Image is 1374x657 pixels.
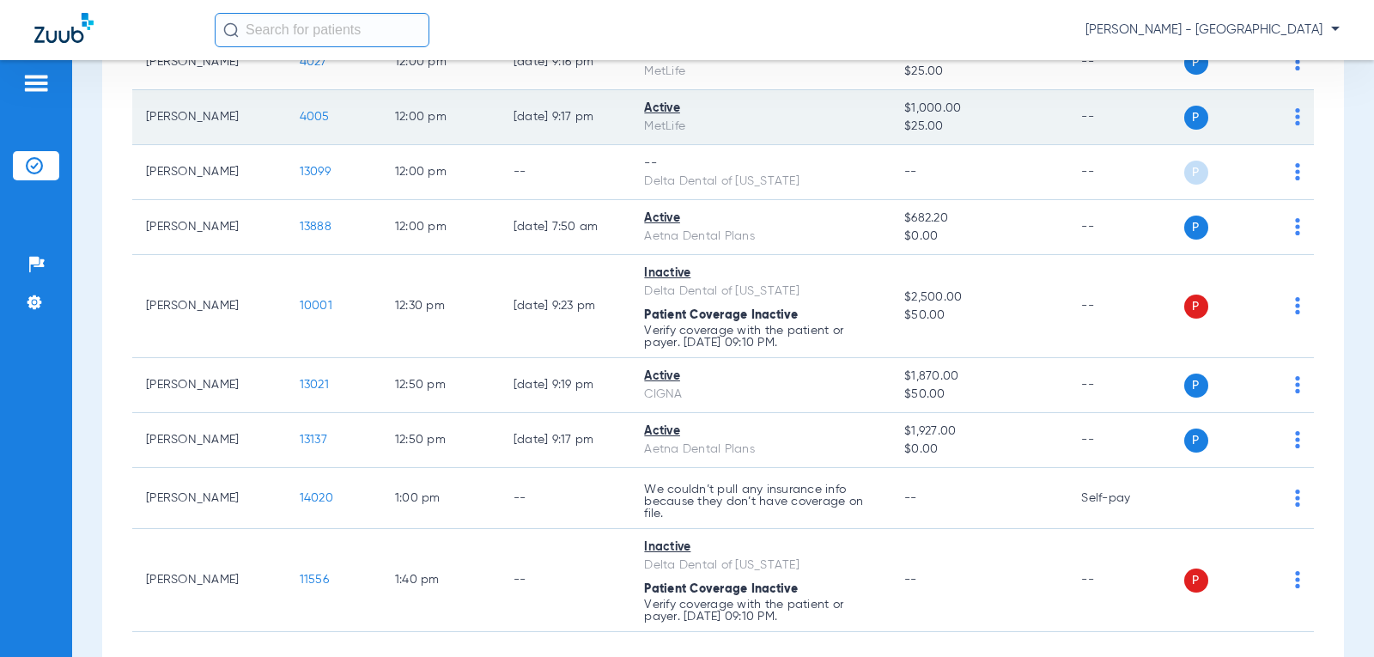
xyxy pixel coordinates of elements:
[300,111,330,123] span: 4005
[644,368,877,386] div: Active
[1295,431,1300,448] img: group-dot-blue.svg
[500,90,631,145] td: [DATE] 9:17 PM
[500,35,631,90] td: [DATE] 9:16 PM
[500,358,631,413] td: [DATE] 9:19 PM
[381,255,500,358] td: 12:30 PM
[500,200,631,255] td: [DATE] 7:50 AM
[215,13,429,47] input: Search for patients
[381,35,500,90] td: 12:00 PM
[644,484,877,520] p: We couldn’t pull any insurance info because they don’t have coverage on file.
[1067,90,1183,145] td: --
[1184,569,1208,593] span: P
[381,200,500,255] td: 12:00 PM
[644,441,877,459] div: Aetna Dental Plans
[644,265,877,283] div: Inactive
[381,358,500,413] td: 12:50 PM
[500,255,631,358] td: [DATE] 9:23 PM
[904,574,917,586] span: --
[500,145,631,200] td: --
[132,358,286,413] td: [PERSON_NAME]
[644,538,877,557] div: Inactive
[1295,297,1300,314] img: group-dot-blue.svg
[904,118,1054,136] span: $25.00
[1184,429,1208,453] span: P
[132,90,286,145] td: [PERSON_NAME]
[132,413,286,468] td: [PERSON_NAME]
[300,56,327,68] span: 4027
[1067,200,1183,255] td: --
[1295,163,1300,180] img: group-dot-blue.svg
[1067,529,1183,632] td: --
[904,441,1054,459] span: $0.00
[1184,51,1208,75] span: P
[904,228,1054,246] span: $0.00
[1067,468,1183,529] td: Self-pay
[644,228,877,246] div: Aetna Dental Plans
[300,300,332,312] span: 10001
[22,73,50,94] img: hamburger-icon
[904,100,1054,118] span: $1,000.00
[904,166,917,178] span: --
[223,22,239,38] img: Search Icon
[381,529,500,632] td: 1:40 PM
[300,379,329,391] span: 13021
[644,63,877,81] div: MetLife
[644,386,877,404] div: CIGNA
[1067,413,1183,468] td: --
[1295,490,1300,507] img: group-dot-blue.svg
[500,413,631,468] td: [DATE] 9:17 PM
[132,255,286,358] td: [PERSON_NAME]
[904,492,917,504] span: --
[1184,161,1208,185] span: P
[1067,35,1183,90] td: --
[644,309,798,321] span: Patient Coverage Inactive
[500,468,631,529] td: --
[644,155,877,173] div: --
[904,423,1054,441] span: $1,927.00
[644,557,877,575] div: Delta Dental of [US_STATE]
[300,221,331,233] span: 13888
[1067,145,1183,200] td: --
[1295,108,1300,125] img: group-dot-blue.svg
[1067,255,1183,358] td: --
[300,434,327,446] span: 13137
[1295,376,1300,393] img: group-dot-blue.svg
[1295,571,1300,588] img: group-dot-blue.svg
[381,145,500,200] td: 12:00 PM
[644,423,877,441] div: Active
[904,386,1054,404] span: $50.00
[644,583,798,595] span: Patient Coverage Inactive
[904,210,1054,228] span: $682.20
[381,413,500,468] td: 12:50 PM
[1184,374,1208,398] span: P
[381,90,500,145] td: 12:00 PM
[1184,295,1208,319] span: P
[300,492,333,504] span: 14020
[300,166,331,178] span: 13099
[1184,106,1208,130] span: P
[644,283,877,301] div: Delta Dental of [US_STATE]
[132,468,286,529] td: [PERSON_NAME]
[644,325,877,349] p: Verify coverage with the patient or payer. [DATE] 09:10 PM.
[904,307,1054,325] span: $50.00
[132,35,286,90] td: [PERSON_NAME]
[500,529,631,632] td: --
[1295,53,1300,70] img: group-dot-blue.svg
[904,63,1054,81] span: $25.00
[644,173,877,191] div: Delta Dental of [US_STATE]
[381,468,500,529] td: 1:00 PM
[644,210,877,228] div: Active
[1295,218,1300,235] img: group-dot-blue.svg
[1184,216,1208,240] span: P
[644,100,877,118] div: Active
[644,599,877,623] p: Verify coverage with the patient or payer. [DATE] 09:10 PM.
[904,289,1054,307] span: $2,500.00
[132,145,286,200] td: [PERSON_NAME]
[644,118,877,136] div: MetLife
[132,200,286,255] td: [PERSON_NAME]
[132,529,286,632] td: [PERSON_NAME]
[1067,358,1183,413] td: --
[904,368,1054,386] span: $1,870.00
[1085,21,1340,39] span: [PERSON_NAME] - [GEOGRAPHIC_DATA]
[34,13,94,43] img: Zuub Logo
